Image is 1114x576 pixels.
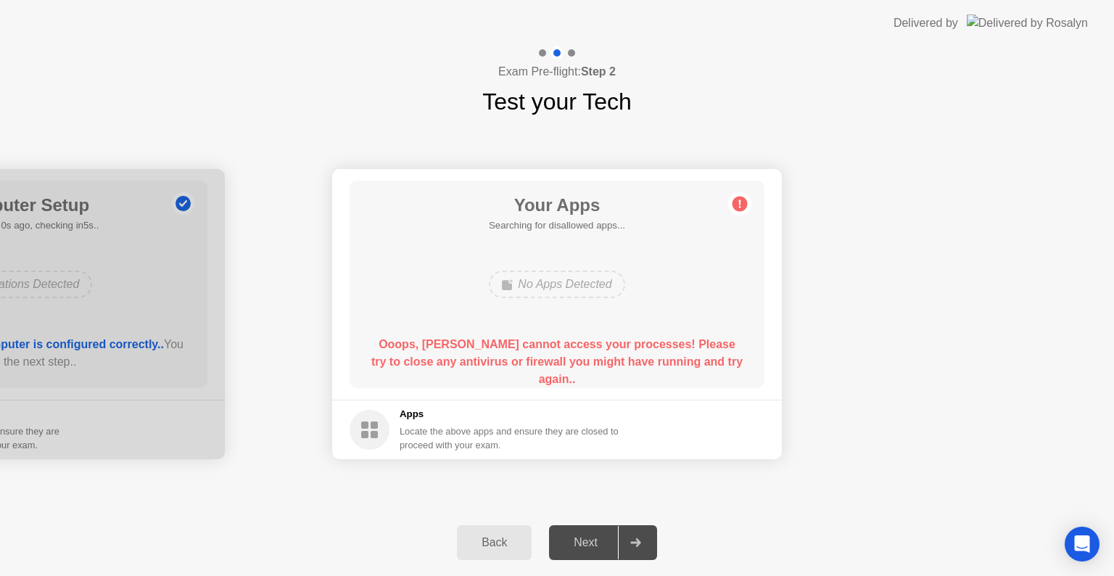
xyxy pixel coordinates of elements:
[967,15,1088,31] img: Delivered by Rosalyn
[400,424,619,452] div: Locate the above apps and ensure they are closed to proceed with your exam.
[581,65,616,78] b: Step 2
[457,525,532,560] button: Back
[482,84,632,119] h1: Test your Tech
[400,407,619,421] h5: Apps
[489,218,625,233] h5: Searching for disallowed apps...
[489,271,624,298] div: No Apps Detected
[894,15,958,32] div: Delivered by
[549,525,657,560] button: Next
[461,536,527,549] div: Back
[489,192,625,218] h1: Your Apps
[1065,527,1099,561] div: Open Intercom Messenger
[553,536,618,549] div: Next
[371,338,743,385] b: Ooops, [PERSON_NAME] cannot access your processes! Please try to close any antivirus or firewall ...
[498,63,616,81] h4: Exam Pre-flight:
